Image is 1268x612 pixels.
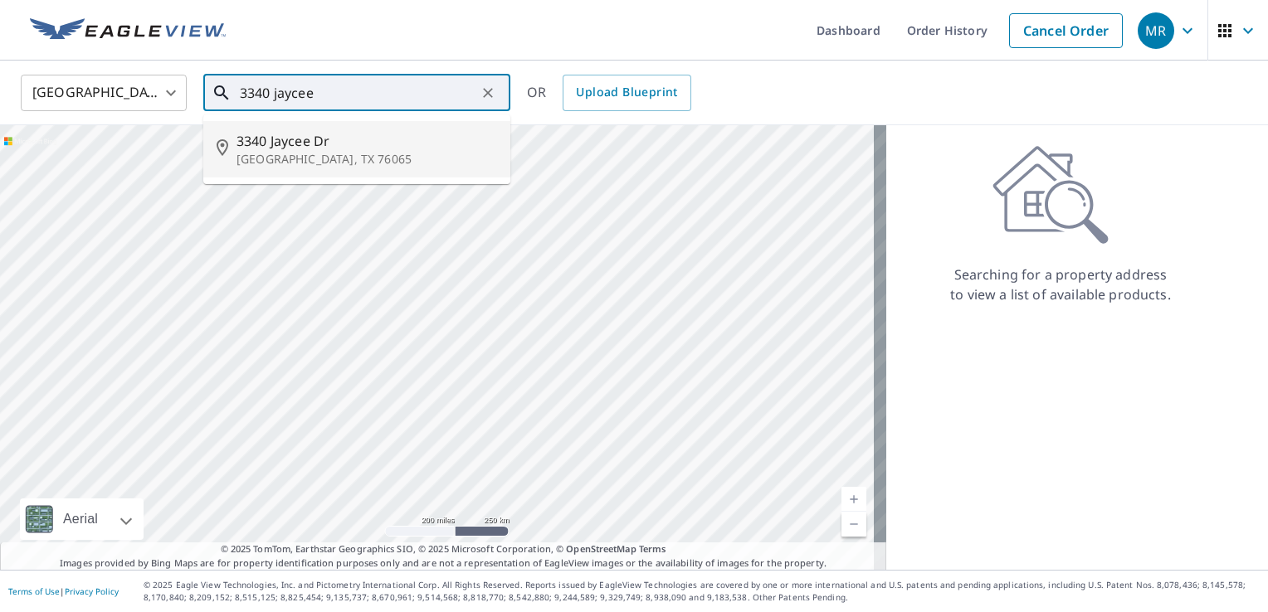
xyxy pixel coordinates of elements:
span: 3340 Jaycee Dr [237,131,497,151]
a: OpenStreetMap [566,542,636,555]
div: Aerial [20,498,144,540]
a: Terms [639,542,666,555]
a: Upload Blueprint [563,75,690,111]
p: [GEOGRAPHIC_DATA], TX 76065 [237,151,497,168]
p: | [8,586,119,596]
p: © 2025 Eagle View Technologies, Inc. and Pictometry International Corp. All Rights Reserved. Repo... [144,579,1260,604]
a: Privacy Policy [65,585,119,597]
input: Search by address or latitude-longitude [240,70,476,116]
a: Cancel Order [1009,13,1123,48]
p: Searching for a property address to view a list of available products. [949,265,1172,304]
img: EV Logo [30,18,226,43]
div: OR [527,75,691,111]
a: Terms of Use [8,585,60,597]
button: Clear [476,81,500,104]
span: Upload Blueprint [576,82,677,103]
div: Aerial [58,498,103,540]
div: MR [1138,12,1174,49]
div: [GEOGRAPHIC_DATA] [21,70,187,116]
a: Current Level 5, Zoom In [841,487,866,512]
span: © 2025 TomTom, Earthstar Geographics SIO, © 2025 Microsoft Corporation, © [221,542,666,556]
a: Current Level 5, Zoom Out [841,512,866,537]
